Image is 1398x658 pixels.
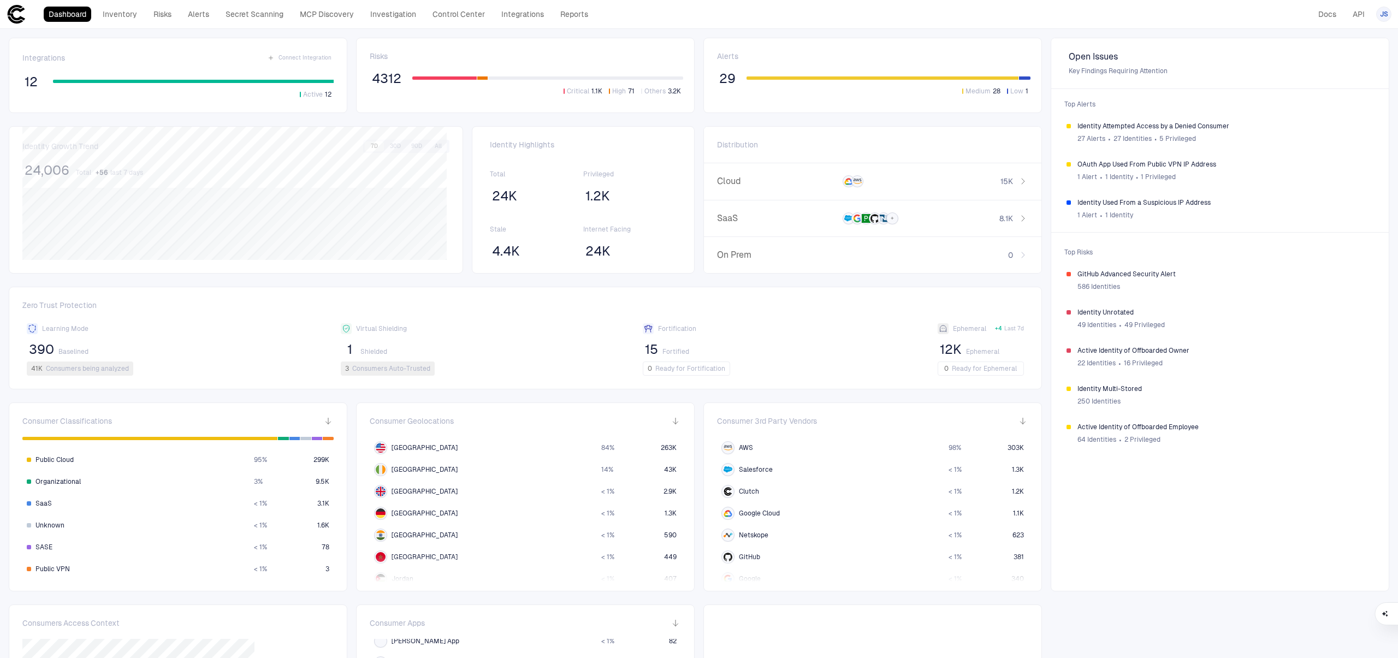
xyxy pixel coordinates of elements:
[1026,87,1028,96] span: 1
[1014,553,1024,561] span: 381
[1135,169,1139,185] span: ∙
[341,341,358,358] button: 1
[392,465,458,474] span: [GEOGRAPHIC_DATA]
[739,574,761,583] span: Google
[664,531,677,540] span: 590
[254,477,263,486] span: 3 %
[22,73,40,91] button: 12
[1012,465,1024,474] span: 1.3K
[392,531,458,540] span: [GEOGRAPHIC_DATA]
[325,565,329,573] span: 3
[1077,346,1373,355] span: Active Identity of Offboarded Owner
[966,347,999,356] span: Ephemeral
[1069,51,1371,62] span: Open Issues
[717,70,738,87] button: 29
[938,341,964,358] button: 12K
[938,361,1024,376] button: 0Ready for Ephemeral
[35,499,52,508] span: SaaS
[965,87,991,96] span: Medium
[567,87,589,96] span: Critical
[1077,122,1373,131] span: Identity Attempted Access by a Denied Consumer
[347,341,352,358] span: 1
[1077,423,1373,431] span: Active Identity of Offboarded Employee
[717,51,738,61] span: Alerts
[940,341,962,358] span: 12K
[370,618,425,628] span: Consumer Apps
[317,499,329,508] span: 3.1K
[583,225,677,234] span: Internet Facing
[601,509,614,518] span: < 1 %
[601,465,613,474] span: 14 %
[601,487,614,496] span: < 1 %
[995,325,1002,333] span: + 4
[35,521,64,530] span: Unknown
[664,553,677,561] span: 449
[376,552,386,562] img: MA
[717,416,817,426] span: Consumer 3rd Party Vendors
[110,168,143,177] span: last 7 days
[376,465,386,475] img: IE
[561,86,605,96] button: Critical1.1K
[1124,435,1160,444] span: 2 Privileged
[658,324,696,333] span: Fortification
[949,574,962,583] span: < 1 %
[953,324,986,333] span: Ephemeral
[149,7,176,22] a: Risks
[664,487,677,496] span: 2.9K
[96,168,108,177] span: + 56
[376,443,386,453] img: US
[724,509,732,518] div: Google Cloud
[583,187,612,205] button: 1.2K
[1012,531,1024,540] span: 623
[265,51,334,64] button: Connect Integration
[645,341,658,358] span: 15
[1107,131,1111,147] span: ∙
[1154,131,1158,147] span: ∙
[601,574,614,583] span: < 1 %
[360,347,387,356] span: Shielded
[365,7,421,22] a: Investigation
[1077,211,1097,220] span: 1 Alert
[949,531,962,540] span: < 1 %
[993,87,1000,96] span: 28
[585,188,610,204] span: 1.2K
[490,140,677,150] span: Identity Highlights
[643,341,660,358] button: 15
[44,7,91,22] a: Dashboard
[279,54,331,62] span: Connect Integration
[555,7,593,22] a: Reports
[717,250,820,260] span: On Prem
[496,7,549,22] a: Integrations
[490,225,583,234] span: Stale
[719,70,736,87] span: 29
[1008,443,1024,452] span: 303K
[490,187,519,205] button: 24K
[1077,308,1373,317] span: Identity Unrotated
[316,477,329,486] span: 9.5K
[739,553,760,561] span: GitHub
[22,300,1028,315] span: Zero Trust Protection
[1005,86,1030,96] button: Low1
[661,443,677,452] span: 263K
[664,465,677,474] span: 43K
[183,7,214,22] a: Alerts
[22,416,112,426] span: Consumer Classifications
[1077,397,1121,406] span: 250 Identities
[376,530,386,540] img: IN
[662,347,689,356] span: Fortified
[1380,10,1388,19] span: JS
[960,86,1003,96] button: Medium28
[949,553,962,561] span: < 1 %
[356,324,407,333] span: Virtual Shielding
[392,553,458,561] span: [GEOGRAPHIC_DATA]
[1008,250,1013,260] span: 0
[392,443,458,452] span: [GEOGRAPHIC_DATA]
[1099,207,1103,223] span: ∙
[601,637,614,645] span: < 1 %
[944,364,949,373] span: 0
[585,243,611,259] span: 24K
[490,242,522,260] button: 4.4K
[1077,282,1120,291] span: 586 Identities
[392,487,458,496] span: [GEOGRAPHIC_DATA]
[1159,134,1196,143] span: 5 Privileged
